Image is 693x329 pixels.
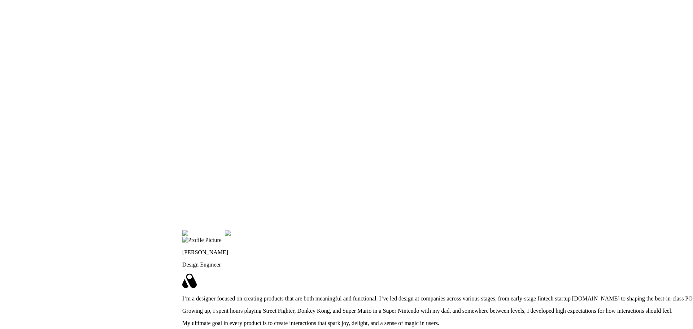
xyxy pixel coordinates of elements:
[225,230,267,237] img: Profile example
[182,237,222,243] img: Profile Picture
[182,230,225,237] img: Profile example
